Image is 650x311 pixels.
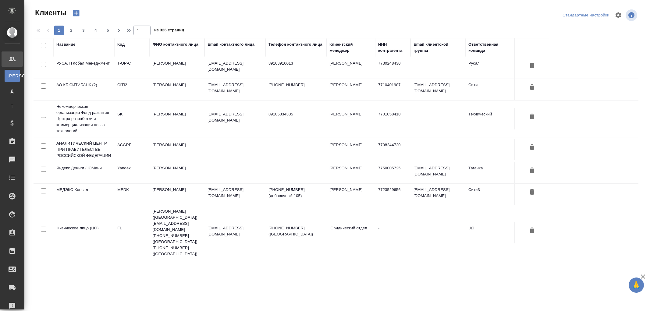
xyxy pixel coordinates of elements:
[378,41,407,54] div: ИНН контрагента
[91,26,101,35] button: 4
[375,79,410,100] td: 7710401987
[527,165,537,176] button: Удалить
[8,88,17,94] span: Д
[375,139,410,160] td: 7708244720
[326,162,375,183] td: [PERSON_NAME]
[79,26,88,35] button: 3
[326,108,375,129] td: [PERSON_NAME]
[410,184,465,205] td: [EMAIL_ADDRESS][DOMAIN_NAME]
[53,222,114,243] td: Физическое лицо (ЦО)
[114,162,150,183] td: Yandex
[208,111,262,123] p: [EMAIL_ADDRESS][DOMAIN_NAME]
[527,225,537,236] button: Удалить
[465,57,514,79] td: Русал
[150,139,204,160] td: [PERSON_NAME]
[468,41,511,54] div: Ответственная команда
[410,162,465,183] td: [EMAIL_ADDRESS][DOMAIN_NAME]
[117,41,125,48] div: Код
[114,222,150,243] td: FL
[631,279,641,292] span: 🙏
[150,184,204,205] td: [PERSON_NAME]
[268,41,322,48] div: Телефон контактного лица
[527,82,537,93] button: Удалить
[326,57,375,79] td: [PERSON_NAME]
[150,205,204,260] td: [PERSON_NAME] ([GEOGRAPHIC_DATA]) [EMAIL_ADDRESS][DOMAIN_NAME] [PHONE_NUMBER] ([GEOGRAPHIC_DATA])...
[375,222,410,243] td: -
[527,142,537,153] button: Удалить
[53,162,114,183] td: Яндекс Деньги / ЮМани
[629,277,644,293] button: 🙏
[414,41,462,54] div: Email клиентской группы
[465,162,514,183] td: Таганка
[326,222,375,243] td: Юридический отдел
[527,60,537,72] button: Удалить
[326,139,375,160] td: [PERSON_NAME]
[527,111,537,122] button: Удалить
[268,60,323,66] p: 89163910013
[268,187,323,199] p: [PHONE_NUMBER] (добавочный 105)
[150,162,204,183] td: [PERSON_NAME]
[66,26,76,35] button: 2
[53,184,114,205] td: МЕДЭКС-Консалт
[53,137,114,162] td: АНАЛИТИЧЕСКИЙ ЦЕНТР ПРИ ПРАВИТЕЛЬСТВЕ РОССИЙСКОЙ ФЕДЕРАЦИИ
[69,8,83,18] button: Создать
[375,108,410,129] td: 7701058410
[375,184,410,205] td: 7723529656
[153,41,198,48] div: ФИО контактного лица
[8,73,17,79] span: [PERSON_NAME]
[34,8,66,18] span: Клиенты
[611,8,626,23] span: Настроить таблицу
[208,225,262,237] p: [EMAIL_ADDRESS][DOMAIN_NAME]
[208,41,254,48] div: Email контактного лица
[268,82,323,88] p: [PHONE_NUMBER]
[626,9,638,21] span: Посмотреть информацию
[150,108,204,129] td: [PERSON_NAME]
[154,27,184,35] span: из 326 страниц
[268,225,323,237] p: [PHONE_NUMBER] ([GEOGRAPHIC_DATA])
[465,108,514,129] td: Технический
[150,79,204,100] td: [PERSON_NAME]
[114,184,150,205] td: MEDK
[410,79,465,100] td: [EMAIL_ADDRESS][DOMAIN_NAME]
[208,60,262,72] p: [EMAIL_ADDRESS][DOMAIN_NAME]
[53,79,114,100] td: АО КБ СИТИБАНК (2)
[5,85,20,97] a: Д
[114,139,150,160] td: ACGRF
[465,184,514,205] td: Сити3
[375,162,410,183] td: 7750005725
[114,108,150,129] td: SK
[91,27,101,34] span: 4
[66,27,76,34] span: 2
[79,27,88,34] span: 3
[375,57,410,79] td: 7730248430
[208,187,262,199] p: [EMAIL_ADDRESS][DOMAIN_NAME]
[326,184,375,205] td: [PERSON_NAME]
[114,57,150,79] td: T-OP-C
[527,187,537,198] button: Удалить
[56,41,75,48] div: Название
[8,103,17,109] span: Т
[150,57,204,79] td: [PERSON_NAME]
[103,26,113,35] button: 5
[114,79,150,100] td: CITI2
[561,11,611,20] div: split button
[53,101,114,137] td: Некоммерческая организация Фонд развития Центра разработки и коммерциализации новых технологий
[53,57,114,79] td: РУСАЛ Глобал Менеджмент
[326,79,375,100] td: [PERSON_NAME]
[5,70,20,82] a: [PERSON_NAME]
[465,222,514,243] td: ЦО
[5,100,20,112] a: Т
[103,27,113,34] span: 5
[465,79,514,100] td: Сити
[268,111,323,117] p: 89105834335
[208,82,262,94] p: [EMAIL_ADDRESS][DOMAIN_NAME]
[329,41,372,54] div: Клиентский менеджер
